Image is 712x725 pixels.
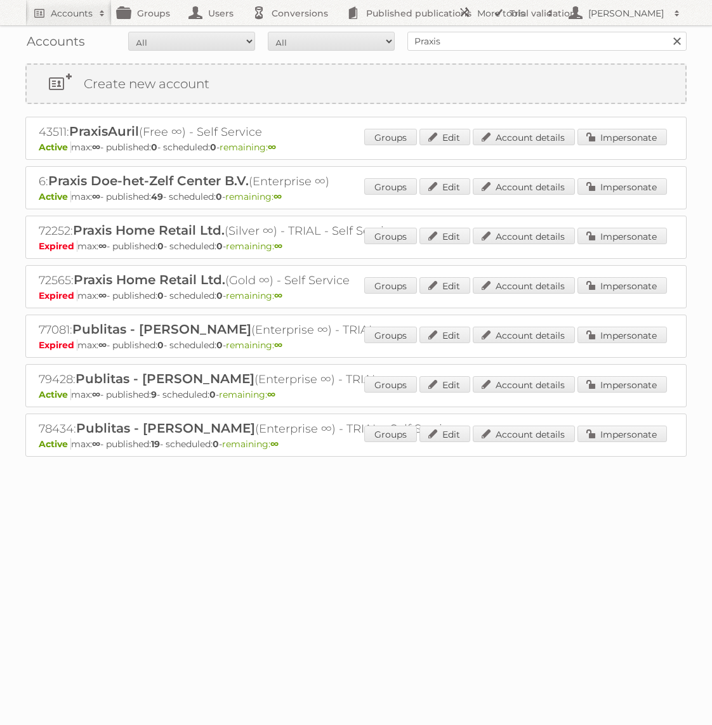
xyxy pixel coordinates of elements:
strong: ∞ [92,191,100,202]
p: max: - published: - scheduled: - [39,290,673,301]
a: Edit [419,228,470,244]
span: Expired [39,240,77,252]
a: Impersonate [577,228,667,244]
strong: ∞ [98,339,107,351]
h2: Accounts [51,7,93,20]
a: Create new account [27,65,685,103]
p: max: - published: - scheduled: - [39,191,673,202]
strong: ∞ [274,290,282,301]
strong: ∞ [267,389,275,400]
span: remaining: [219,389,275,400]
span: Active [39,191,71,202]
a: Impersonate [577,178,667,195]
span: Expired [39,339,77,351]
h2: 77081: (Enterprise ∞) - TRIAL [39,322,483,338]
a: Edit [419,277,470,294]
a: Impersonate [577,277,667,294]
strong: ∞ [268,141,276,153]
strong: 0 [157,339,164,351]
h2: [PERSON_NAME] [585,7,668,20]
span: Publitas - [PERSON_NAME] [72,322,251,337]
strong: 0 [151,141,157,153]
strong: 0 [216,191,222,202]
span: Praxis Home Retail Ltd. [73,223,225,238]
h2: 43511: (Free ∞) - Self Service [39,124,483,140]
a: Groups [364,129,417,145]
a: Groups [364,426,417,442]
strong: 0 [157,240,164,252]
p: max: - published: - scheduled: - [39,141,673,153]
strong: 0 [210,141,216,153]
p: max: - published: - scheduled: - [39,438,673,450]
a: Account details [473,327,575,343]
span: PraxisAuril [69,124,139,139]
a: Account details [473,376,575,393]
strong: ∞ [274,339,282,351]
a: Edit [419,178,470,195]
span: remaining: [226,240,282,252]
span: Expired [39,290,77,301]
a: Groups [364,376,417,393]
a: Groups [364,228,417,244]
strong: ∞ [98,290,107,301]
a: Edit [419,327,470,343]
strong: 0 [213,438,219,450]
span: Active [39,389,71,400]
strong: ∞ [274,191,282,202]
a: Impersonate [577,129,667,145]
p: max: - published: - scheduled: - [39,339,673,351]
a: Edit [419,376,470,393]
strong: 0 [216,339,223,351]
strong: 0 [157,290,164,301]
strong: 0 [216,240,223,252]
a: Groups [364,327,417,343]
p: max: - published: - scheduled: - [39,240,673,252]
strong: 49 [151,191,163,202]
span: Praxis Doe-het-Zelf Center B.V. [48,173,249,188]
a: Groups [364,178,417,195]
a: Account details [473,129,575,145]
h2: 79428: (Enterprise ∞) - TRIAL [39,371,483,388]
strong: 0 [209,389,216,400]
strong: 9 [151,389,157,400]
span: remaining: [226,290,282,301]
strong: ∞ [98,240,107,252]
h2: 72252: (Silver ∞) - TRIAL - Self Service [39,223,483,239]
strong: ∞ [270,438,279,450]
a: Edit [419,426,470,442]
h2: 72565: (Gold ∞) - Self Service [39,272,483,289]
span: Praxis Home Retail Ltd. [74,272,225,287]
a: Impersonate [577,426,667,442]
a: Groups [364,277,417,294]
span: remaining: [226,339,282,351]
span: Active [39,141,71,153]
span: remaining: [225,191,282,202]
strong: ∞ [274,240,282,252]
a: Impersonate [577,327,667,343]
strong: ∞ [92,389,100,400]
span: Active [39,438,71,450]
a: Edit [419,129,470,145]
strong: ∞ [92,141,100,153]
strong: 19 [151,438,160,450]
a: Account details [473,277,575,294]
span: Publitas - [PERSON_NAME] [76,421,255,436]
h2: 78434: (Enterprise ∞) - TRIAL - Self Service [39,421,483,437]
h2: 6: (Enterprise ∞) [39,173,483,190]
strong: 0 [216,290,223,301]
span: remaining: [220,141,276,153]
span: remaining: [222,438,279,450]
a: Account details [473,426,575,442]
strong: ∞ [92,438,100,450]
p: max: - published: - scheduled: - [39,389,673,400]
a: Impersonate [577,376,667,393]
h2: More tools [477,7,541,20]
a: Account details [473,228,575,244]
a: Account details [473,178,575,195]
span: Publitas - [PERSON_NAME] [76,371,254,386]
